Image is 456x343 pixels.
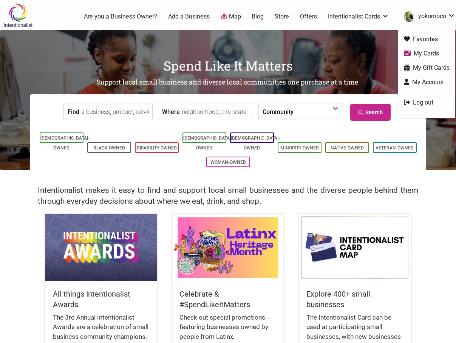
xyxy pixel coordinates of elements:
[221,12,241,21] a: Map
[183,135,232,151] a: [DEMOGRAPHIC_DATA]-Owned
[400,10,455,23] a: yokomoco
[81,103,150,120] input: a business, product, service
[404,49,450,58] a: My Cards
[84,12,157,21] a: Are you a Business Owner?
[404,35,450,43] a: Favorites
[93,145,125,151] a: Black-Owned
[68,103,79,120] label: Find
[299,214,411,281] img: Intentionalist Card Map
[38,185,418,207] h2: Intentionalist makes it easy to find and support local small businesses and the diverse people be...
[404,98,450,107] a: Log out
[172,214,284,281] img: Latinx / Hispanic Heritage Month
[263,103,294,120] label: Community
[45,214,157,281] img: Intentionalist Awards
[300,12,317,21] a: Offers
[376,145,414,151] a: Veteran-Owned
[231,135,280,151] a: [DEMOGRAPHIC_DATA]-Owned
[182,103,251,120] input: neighborhood, city, state
[53,289,150,310] h5: All things Intentionalist Awards
[306,289,403,310] h5: Explore 400+ small businesses
[331,145,364,151] a: Native-Owned
[179,289,276,310] h5: Celebrate & #SpendLikeItMatters
[40,135,90,151] a: [DEMOGRAPHIC_DATA]-Owned
[210,160,246,165] a: Woman-Owned
[162,103,180,120] label: Where
[252,12,264,21] a: Blog
[328,12,389,21] a: Intentionalist Cards
[275,12,289,21] a: Store
[404,63,450,72] a: My Gift Cards
[404,78,450,86] a: My Account
[137,145,177,151] a: Disability-Owned
[168,12,210,21] a: Add a Business
[280,145,319,151] a: Minority-Owned
[350,104,391,121] a: Search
